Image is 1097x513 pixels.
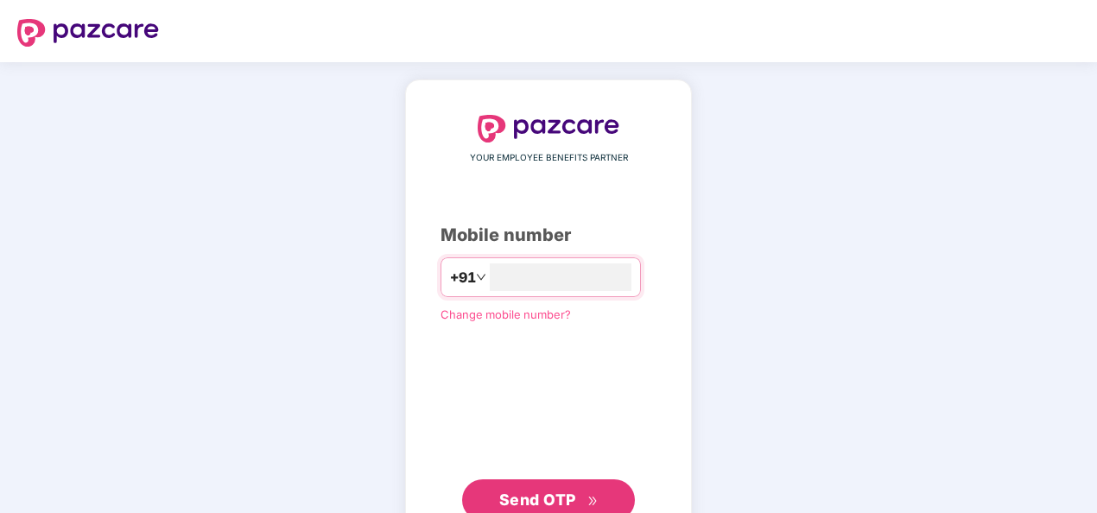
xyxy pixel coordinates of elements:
span: down [476,272,486,282]
span: YOUR EMPLOYEE BENEFITS PARTNER [470,151,628,165]
img: logo [478,115,619,142]
a: Change mobile number? [441,307,571,321]
img: logo [17,19,159,47]
span: double-right [587,496,599,507]
span: Send OTP [499,491,576,509]
div: Mobile number [441,222,656,249]
span: +91 [450,267,476,288]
